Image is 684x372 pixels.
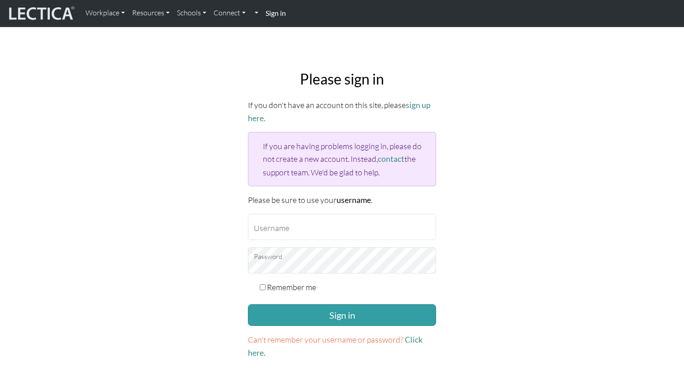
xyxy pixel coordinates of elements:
button: Sign in [248,304,436,326]
div: If you are having problems logging in, please do not create a new account. Instead, the support t... [248,132,436,186]
img: lecticalive [7,5,75,22]
strong: username [337,195,371,205]
a: Sign in [262,4,290,23]
a: contact [378,154,404,164]
a: Connect [210,4,249,23]
p: If you don't have an account on this site, please . [248,99,436,125]
a: Schools [173,4,210,23]
label: Remember me [267,281,316,293]
a: Resources [128,4,173,23]
input: Username [248,214,436,240]
h2: Please sign in [248,71,436,88]
p: Please be sure to use your . [248,193,436,207]
a: Workplace [82,4,128,23]
strong: Sign in [266,9,286,17]
p: . [248,333,436,359]
span: Can't remember your username or password? [248,334,404,344]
